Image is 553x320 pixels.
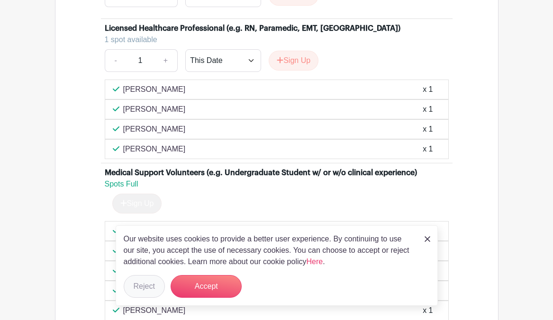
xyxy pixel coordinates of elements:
[123,84,186,95] p: [PERSON_NAME]
[269,51,318,71] button: Sign Up
[123,143,186,155] p: [PERSON_NAME]
[154,49,178,72] a: +
[105,180,138,188] span: Spots Full
[124,275,165,298] button: Reject
[307,258,323,266] a: Here
[105,34,441,45] div: 1 spot available
[425,236,430,242] img: close_button-5f87c8562297e5c2d7936805f587ecaba9071eb48480494691a3f1689db116b3.svg
[105,23,400,34] div: Licensed Healthcare Professional (e.g. RN, Paramedic, EMT, [GEOGRAPHIC_DATA])
[423,305,433,316] div: x 1
[423,143,433,155] div: x 1
[123,104,186,115] p: [PERSON_NAME]
[423,84,433,95] div: x 1
[105,167,417,178] div: Medical Support Volunteers (e.g. Undergraduate Student w/ or w/o clinical experience)
[123,305,186,316] p: [PERSON_NAME]
[124,233,415,267] p: Our website uses cookies to provide a better user experience. By continuing to use our site, you ...
[123,124,186,135] p: [PERSON_NAME]
[105,49,127,72] a: -
[423,124,433,135] div: x 1
[423,104,433,115] div: x 1
[171,275,242,298] button: Accept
